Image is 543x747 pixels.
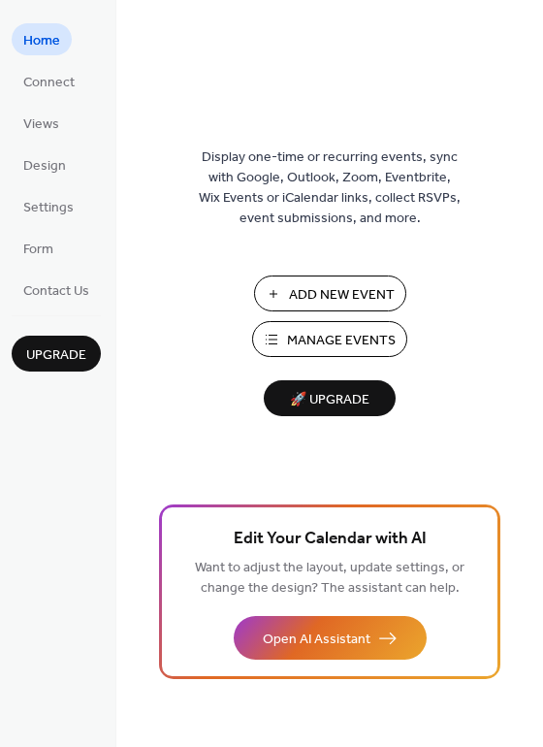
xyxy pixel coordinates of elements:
[289,285,395,306] span: Add New Event
[195,555,464,601] span: Want to adjust the layout, update settings, or change the design? The assistant can help.
[199,147,461,229] span: Display one-time or recurring events, sync with Google, Outlook, Zoom, Eventbrite, Wix Events or ...
[23,114,59,135] span: Views
[23,156,66,177] span: Design
[275,387,384,413] span: 🚀 Upgrade
[12,107,71,139] a: Views
[12,65,86,97] a: Connect
[287,331,396,351] span: Manage Events
[23,198,74,218] span: Settings
[23,281,89,302] span: Contact Us
[254,276,406,311] button: Add New Event
[12,336,101,372] button: Upgrade
[234,526,427,553] span: Edit Your Calendar with AI
[23,31,60,51] span: Home
[12,190,85,222] a: Settings
[264,380,396,416] button: 🚀 Upgrade
[12,148,78,180] a: Design
[252,321,407,357] button: Manage Events
[26,345,86,366] span: Upgrade
[23,73,75,93] span: Connect
[23,240,53,260] span: Form
[234,616,427,660] button: Open AI Assistant
[12,274,101,306] a: Contact Us
[12,232,65,264] a: Form
[263,630,370,650] span: Open AI Assistant
[12,23,72,55] a: Home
